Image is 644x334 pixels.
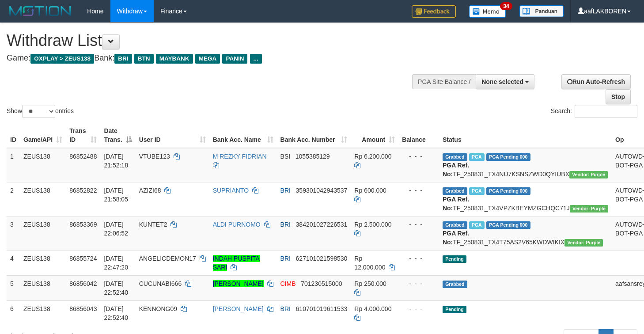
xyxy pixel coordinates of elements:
span: Vendor URL: https://trx4.1velocity.biz [569,171,608,178]
span: PGA Pending [486,187,530,195]
span: 34 [500,2,512,10]
span: BRI [280,305,291,312]
span: Marked by aafsolysreylen [469,153,485,161]
div: - - - [402,254,436,263]
b: PGA Ref. No: [443,196,469,212]
span: Marked by aaftrukkakada [469,221,485,229]
button: None selected [476,74,534,89]
th: Bank Acc. Name: activate to sort column ascending [209,123,277,148]
span: BTN [134,54,154,64]
span: [DATE] 22:52:40 [104,305,128,321]
span: Grabbed [443,281,467,288]
img: panduan.png [519,5,564,17]
span: Rp 2.500.000 [354,221,391,228]
h1: Withdraw List [7,32,420,49]
span: Copy 627101021598530 to clipboard [296,255,348,262]
span: 86853369 [69,221,97,228]
span: MAYBANK [156,54,193,64]
th: Bank Acc. Number: activate to sort column ascending [277,123,351,148]
input: Search: [575,105,637,118]
span: [DATE] 21:52:18 [104,153,128,169]
a: INDAH PUSPITA SARI [213,255,260,271]
div: - - - [402,279,436,288]
span: ... [250,54,262,64]
span: Marked by aaftrukkakada [469,187,485,195]
span: Rp 4.000.000 [354,305,391,312]
td: ZEUS138 [20,300,66,326]
span: None selected [481,78,523,85]
span: [DATE] 22:47:20 [104,255,128,271]
div: PGA Site Balance / [412,74,476,89]
td: ZEUS138 [20,216,66,250]
div: - - - [402,152,436,161]
th: Status [439,123,612,148]
span: [DATE] 22:52:40 [104,280,128,296]
span: Pending [443,255,466,263]
h4: Game: Bank: [7,54,420,63]
span: 86856042 [69,280,97,287]
span: Rp 600.000 [354,187,386,194]
select: Showentries [22,105,55,118]
span: Rp 6.200.000 [354,153,391,160]
span: KUNTET2 [139,221,167,228]
span: OXPLAY > ZEUS138 [30,54,94,64]
td: 3 [7,216,20,250]
td: ZEUS138 [20,182,66,216]
span: 86855724 [69,255,97,262]
span: 86852488 [69,153,97,160]
span: ANGELICDEMON17 [139,255,196,262]
span: BRI [114,54,132,64]
a: [PERSON_NAME] [213,305,264,312]
span: MEGA [195,54,220,64]
span: Rp 12.000.000 [354,255,385,271]
span: Grabbed [443,187,467,195]
label: Show entries [7,105,74,118]
span: Vendor URL: https://trx4.1velocity.biz [570,205,608,213]
span: PGA Pending [486,153,530,161]
th: Date Trans.: activate to sort column descending [100,123,135,148]
th: Amount: activate to sort column ascending [351,123,398,148]
a: ALDI PURNOMO [213,221,261,228]
span: 86852822 [69,187,97,194]
span: [DATE] 22:06:52 [104,221,128,237]
img: Feedback.jpg [412,5,456,18]
span: BRI [280,221,291,228]
span: Grabbed [443,221,467,229]
span: Copy 1055385129 to clipboard [295,153,330,160]
span: Grabbed [443,153,467,161]
b: PGA Ref. No: [443,230,469,246]
span: Copy 384201027226531 to clipboard [296,221,348,228]
td: TF_250831_TX4T75AS2V65KWDWIKIX [439,216,612,250]
img: MOTION_logo.png [7,4,74,18]
span: Vendor URL: https://trx4.1velocity.biz [564,239,603,247]
span: CIMB [280,280,296,287]
span: BRI [280,187,291,194]
td: 2 [7,182,20,216]
img: Button%20Memo.svg [469,5,506,18]
a: [PERSON_NAME] [213,280,264,287]
span: Rp 250.000 [354,280,386,287]
span: BSI [280,153,291,160]
div: - - - [402,220,436,229]
td: 6 [7,300,20,326]
a: Run Auto-Refresh [561,74,631,89]
span: BRI [280,255,291,262]
span: Copy 610701019611533 to clipboard [296,305,348,312]
div: - - - [402,304,436,313]
div: - - - [402,186,436,195]
th: Balance [398,123,439,148]
span: KENNONG09 [139,305,177,312]
th: User ID: activate to sort column ascending [136,123,209,148]
span: Copy 701230515000 to clipboard [301,280,342,287]
span: PANIN [222,54,247,64]
td: ZEUS138 [20,250,66,275]
span: CUCUNABI666 [139,280,182,287]
span: [DATE] 21:58:05 [104,187,128,203]
td: TF_250831_TX4VPZKBEYMZGCHQC71J [439,182,612,216]
td: 1 [7,148,20,182]
span: PGA Pending [486,221,530,229]
a: SUPRIANTO [213,187,249,194]
span: Copy 359301042943537 to clipboard [296,187,348,194]
td: ZEUS138 [20,275,66,300]
label: Search: [551,105,637,118]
